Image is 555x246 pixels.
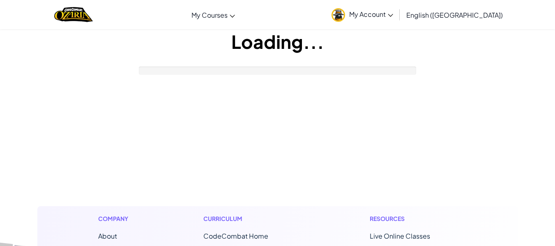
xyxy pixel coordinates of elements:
a: About [98,232,117,240]
span: CodeCombat Home [203,232,268,240]
a: English ([GEOGRAPHIC_DATA]) [402,4,507,26]
a: My Courses [187,4,239,26]
span: My Account [349,10,393,18]
img: Home [54,6,92,23]
h1: Resources [370,214,457,223]
span: English ([GEOGRAPHIC_DATA]) [406,11,503,19]
span: My Courses [191,11,228,19]
a: Live Online Classes [370,232,430,240]
a: My Account [327,2,397,28]
a: Ozaria by CodeCombat logo [54,6,92,23]
h1: Curriculum [203,214,303,223]
h1: Company [98,214,136,223]
img: avatar [332,8,345,22]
